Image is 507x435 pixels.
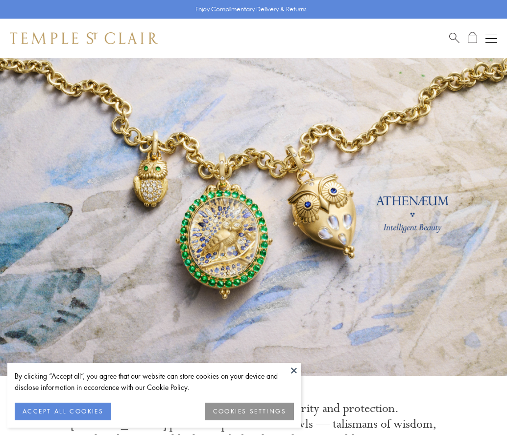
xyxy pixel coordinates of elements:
[15,370,294,393] div: By clicking “Accept all”, you agree that our website can store cookies on your device and disclos...
[195,4,307,14] p: Enjoy Complimentary Delivery & Returns
[15,403,111,420] button: ACCEPT ALL COOKIES
[449,32,459,44] a: Search
[485,32,497,44] button: Open navigation
[468,32,477,44] a: Open Shopping Bag
[10,32,158,44] img: Temple St. Clair
[205,403,294,420] button: COOKIES SETTINGS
